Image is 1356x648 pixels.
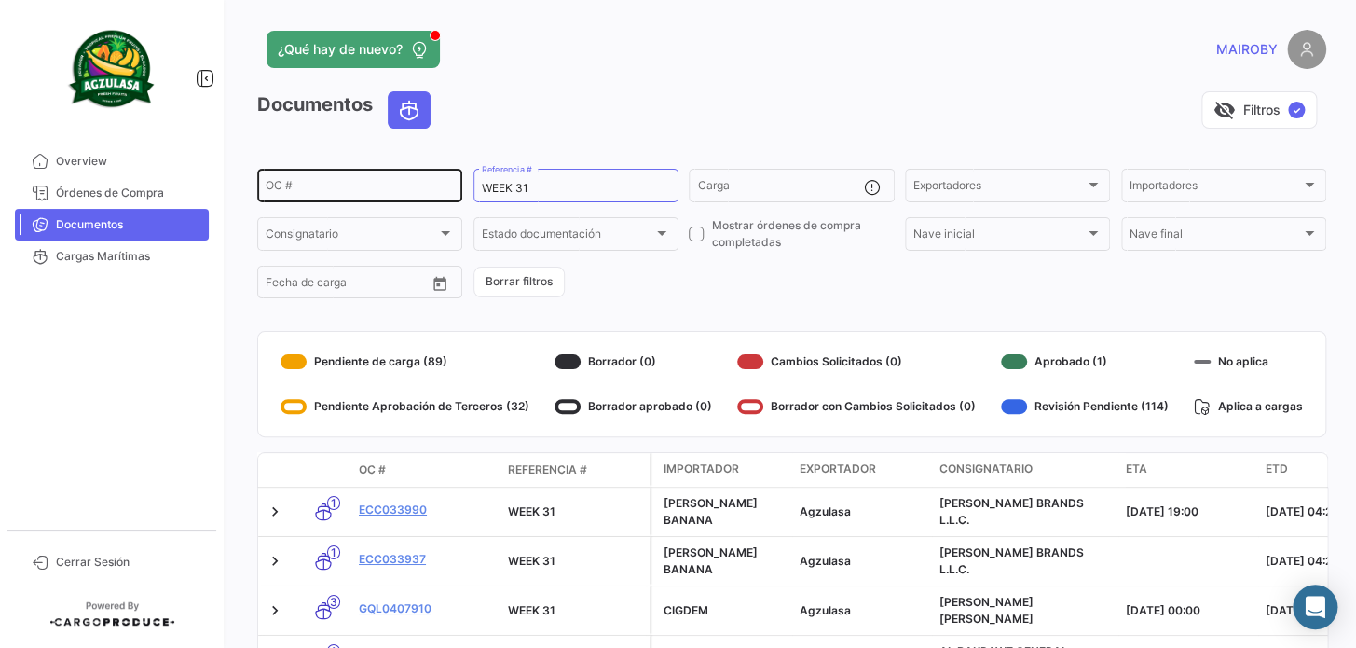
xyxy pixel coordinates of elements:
[327,545,340,559] span: 1
[1126,503,1251,520] div: [DATE] 19:00
[1194,347,1303,377] div: No aplica
[267,31,440,68] button: ¿Qué hay de nuevo?
[1194,392,1303,421] div: Aplica a cargas
[1293,585,1337,629] div: Abrir Intercom Messenger
[1287,30,1326,69] img: placeholder-user.png
[1266,461,1288,477] span: ETD
[473,267,565,297] button: Borrar filtros
[939,595,1034,626] span: FADI ABU AL SHAMAT
[737,347,976,377] div: Cambios Solicitados (0)
[15,209,209,241] a: Documentos
[266,552,284,571] a: Expand/Collapse Row
[56,216,201,233] span: Documentos
[508,503,642,520] div: WEEK 31
[800,503,925,520] div: Agzulasa
[500,454,650,486] datatable-header-cell: Referencia #
[1001,347,1169,377] div: Aprobado (1)
[312,279,389,292] input: Hasta
[359,551,493,568] a: ECC033937
[1001,392,1169,421] div: Revisión Pendiente (114)
[664,602,785,619] div: CIGDEM
[56,248,201,265] span: Cargas Marítimas
[1201,91,1317,129] button: visibility_offFiltros✓
[482,230,653,243] span: Estado documentación
[737,392,976,421] div: Borrador con Cambios Solicitados (0)
[913,230,1085,243] span: Nave inicial
[56,153,201,170] span: Overview
[1118,453,1258,487] datatable-header-cell: ETA
[15,177,209,209] a: Órdenes de Compra
[327,595,340,609] span: 3
[359,502,493,518] a: ECC033990
[800,553,925,570] div: Agzulasa
[56,185,201,201] span: Órdenes de Compra
[508,553,642,570] div: WEEK 31
[426,269,454,297] button: Open calendar
[359,462,386,478] span: OC #
[295,462,351,477] datatable-header-cell: Modo de Transporte
[266,503,284,521] a: Expand/Collapse Row
[266,601,284,620] a: Expand/Collapse Row
[1126,602,1251,619] div: [DATE] 00:00
[555,392,712,421] div: Borrador aprobado (0)
[15,241,209,272] a: Cargas Marítimas
[664,495,785,529] div: [PERSON_NAME] BANANA
[939,461,1033,477] span: Consignatario
[939,496,1084,527] span: CHIQUITA BRANDS L.L.C.
[65,22,158,116] img: agzulasa-logo.png
[278,40,403,59] span: ¿Qué hay de nuevo?
[15,145,209,177] a: Overview
[792,453,932,487] datatable-header-cell: Exportador
[359,600,493,617] a: GQL0407910
[281,392,529,421] div: Pendiente Aprobación de Terceros (32)
[508,462,587,478] span: Referencia #
[327,496,340,510] span: 1
[800,602,925,619] div: Agzulasa
[266,230,437,243] span: Consignatario
[652,453,792,487] datatable-header-cell: Importador
[1213,99,1236,121] span: visibility_off
[281,347,529,377] div: Pendiente de carga (89)
[389,92,430,128] button: Ocean
[56,554,201,571] span: Cerrar Sesión
[800,461,876,477] span: Exportador
[1130,230,1301,243] span: Nave final
[351,454,500,486] datatable-header-cell: OC #
[711,217,894,251] span: Mostrar órdenes de compra completadas
[257,91,436,129] h3: Documentos
[913,182,1085,195] span: Exportadores
[266,279,299,292] input: Desde
[508,602,642,619] div: WEEK 31
[664,545,785,578] div: [PERSON_NAME] BANANA
[939,545,1084,576] span: CHIQUITA BRANDS L.L.C.
[1288,102,1305,118] span: ✓
[555,347,712,377] div: Borrador (0)
[1126,461,1147,477] span: ETA
[1130,182,1301,195] span: Importadores
[1216,40,1278,59] span: MAIROBY
[932,453,1118,487] datatable-header-cell: Consignatario
[664,461,739,477] span: Importador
